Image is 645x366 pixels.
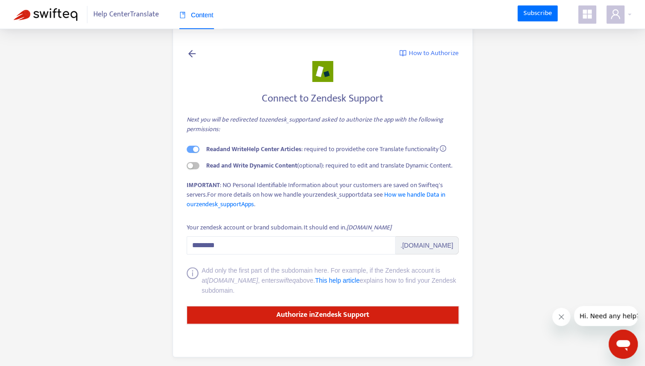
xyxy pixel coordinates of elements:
[187,189,445,209] a: How we handle Data in ourzendesk_supportApps
[396,236,459,254] span: .[DOMAIN_NAME]
[206,160,297,171] strong: Read and Write Dynamic Content
[206,144,438,154] span: : required to provide the core Translate functionality
[552,308,570,326] iframe: メッセージを閉じる
[582,9,593,20] span: appstore
[206,160,452,171] span: (optional): required to edit and translate Dynamic Content.
[187,306,459,324] button: Authorize inZendesk Support
[206,144,301,154] strong: Read and Write Help Center Articles
[179,12,186,18] span: book
[187,223,391,233] div: Your zendesk account or brand subdomain. It should end in
[187,189,445,209] span: For more details on how we handle your zendesk_support data see .
[187,92,459,105] h4: Connect to Zendesk Support
[187,180,220,190] strong: IMPORTANT
[610,9,621,20] span: user
[207,277,258,284] i: [DOMAIN_NAME]
[399,50,406,57] img: image-link
[5,6,66,14] span: Hi. Need any help?
[14,8,77,21] img: Swifteq
[315,277,360,284] a: This help article
[93,6,159,23] span: Help Center Translate
[276,309,369,321] strong: Authorize in Zendesk Support
[187,267,198,295] span: info-circle
[399,48,459,59] a: How to Authorize
[440,145,446,152] span: info-circle
[574,306,638,326] iframe: 会社からのメッセージ
[312,61,333,82] img: zendesk_support.png
[187,114,443,134] i: Next you will be redirected to zendesk_support and asked to authorize the app with the following ...
[179,11,213,19] span: Content
[518,5,558,22] a: Subscribe
[609,330,638,359] iframe: メッセージングウィンドウを開くボタン
[409,48,459,59] span: How to Authorize
[345,222,391,233] i: .[DOMAIN_NAME]
[276,277,296,284] i: swifteq
[187,180,459,209] div: : NO Personal Identifiable Information about your customers are saved on Swifteq's servers.
[202,265,459,295] div: Add only the first part of the subdomain here. For example, if the Zendesk account is at , enter ...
